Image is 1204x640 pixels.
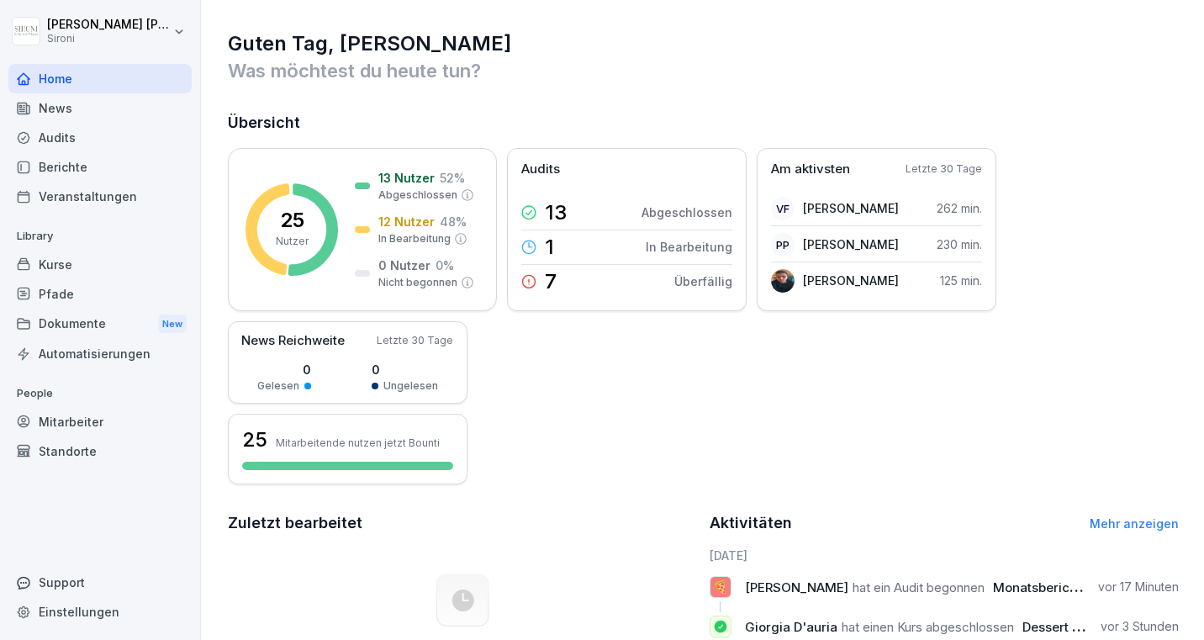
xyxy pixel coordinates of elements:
[378,213,435,230] p: 12 Nutzer
[1101,618,1179,635] p: vor 3 Stunden
[646,238,732,256] p: In Bearbeitung
[1090,516,1179,531] a: Mehr anzeigen
[257,378,299,394] p: Gelesen
[8,93,192,123] a: News
[1098,579,1179,595] p: vor 17 Minuten
[8,380,192,407] p: People
[378,231,451,246] p: In Bearbeitung
[771,269,795,293] img: n72xwrccg3abse2lkss7jd8w.png
[803,272,899,289] p: [PERSON_NAME]
[521,160,560,179] p: Audits
[642,204,732,221] p: Abgeschlossen
[228,111,1179,135] h2: Übersicht
[803,235,899,253] p: [PERSON_NAME]
[8,309,192,340] div: Dokumente
[745,619,837,635] span: Giorgia D'auria
[853,579,985,595] span: hat ein Audit begonnen
[276,436,440,449] p: Mitarbeitende nutzen jetzt Bounti
[937,235,982,253] p: 230 min.
[8,407,192,436] a: Mitarbeiter
[158,315,187,334] div: New
[378,257,430,274] p: 0 Nutzer
[937,199,982,217] p: 262 min.
[242,426,267,454] h3: 25
[228,57,1179,84] p: Was möchtest du heute tun?
[378,275,457,290] p: Nicht begonnen
[545,203,567,223] p: 13
[906,161,982,177] p: Letzte 30 Tage
[440,169,465,187] p: 52 %
[280,210,304,230] p: 25
[276,234,309,249] p: Nutzer
[771,233,795,257] div: PP
[8,339,192,368] a: Automatisierungen
[745,579,848,595] span: [PERSON_NAME]
[712,575,728,599] p: 🍕
[257,361,311,378] p: 0
[545,272,557,292] p: 7
[8,309,192,340] a: DokumenteNew
[545,237,554,257] p: 1
[383,378,438,394] p: Ungelesen
[710,547,1180,564] h6: [DATE]
[241,331,345,351] p: News Reichweite
[8,597,192,627] a: Einstellungen
[8,279,192,309] a: Pfade
[771,160,850,179] p: Am aktivsten
[674,272,732,290] p: Überfällig
[710,511,792,535] h2: Aktivitäten
[940,272,982,289] p: 125 min.
[377,333,453,348] p: Letzte 30 Tage
[771,197,795,220] div: VF
[47,18,170,32] p: [PERSON_NAME] [PERSON_NAME]
[1022,619,1121,635] span: Dessert Rezepte
[8,152,192,182] a: Berichte
[47,33,170,45] p: Sironi
[8,250,192,279] a: Kurse
[8,182,192,211] a: Veranstaltungen
[8,123,192,152] a: Audits
[228,30,1179,57] h1: Guten Tag, [PERSON_NAME]
[378,188,457,203] p: Abgeschlossen
[842,619,1014,635] span: hat einen Kurs abgeschlossen
[8,436,192,466] a: Standorte
[803,199,899,217] p: [PERSON_NAME]
[436,257,454,274] p: 0 %
[228,511,698,535] h2: Zuletzt bearbeitet
[372,361,438,378] p: 0
[8,568,192,597] div: Support
[440,213,467,230] p: 48 %
[378,169,435,187] p: 13 Nutzer
[8,64,192,93] a: Home
[8,223,192,250] p: Library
